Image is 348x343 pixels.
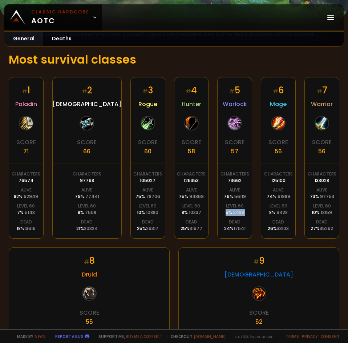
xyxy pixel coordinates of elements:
div: 1 [22,84,30,97]
span: 26317 [146,225,158,231]
div: Dead [20,219,32,225]
div: 60 [144,147,151,156]
small: Classic Hardcore [31,9,89,15]
div: 6 [273,84,284,97]
span: 17541 [234,225,246,231]
div: 75 % [179,193,204,200]
div: Score [312,138,332,147]
span: [DEMOGRAPHIC_DATA] [53,100,121,109]
span: 10337 [189,209,201,215]
div: Characters [12,171,40,177]
span: 56119 [234,193,246,199]
div: 73 % [310,193,334,200]
span: 13159 [321,209,332,215]
div: 10 % [137,209,158,216]
div: Score [225,138,244,147]
div: 75 % [135,193,160,200]
div: 5 [229,84,240,97]
span: Warrior [311,100,333,109]
a: Consent [320,334,340,339]
div: 73662 [228,177,242,184]
span: Support me, [94,334,162,339]
span: 78706 [146,193,160,199]
small: # [254,258,259,266]
div: Level 60 [182,203,200,209]
div: 7 % [17,209,35,216]
span: 13616 [24,225,36,231]
span: Checkout [166,334,226,339]
div: Characters [177,171,206,177]
span: v. d752d5 - production [230,334,274,339]
div: 21 % [76,225,98,232]
small: # [82,87,87,96]
div: Dead [142,219,154,225]
div: Score [249,308,269,317]
div: 105027 [140,177,155,184]
div: 57 [231,147,238,156]
span: 33103 [277,225,289,231]
div: 3 [142,84,153,97]
div: Characters [308,171,336,177]
div: 8 % [269,209,288,216]
span: Druid [82,270,97,279]
div: Alive [186,187,197,193]
div: 8 % [78,209,96,216]
div: Alive [316,187,327,193]
a: Classic HardcoreAOTC [4,4,102,31]
span: 97753 [320,193,334,199]
span: 35262 [320,225,333,231]
div: 18 % [17,225,36,232]
div: Characters [73,171,101,177]
span: 62949 [24,193,38,199]
div: Characters [220,171,249,177]
div: Alive [142,187,153,193]
div: 76574 [19,177,33,184]
a: a fan [35,334,45,339]
small: # [273,87,278,96]
div: Dead [186,219,197,225]
div: 25 % [137,225,158,232]
div: 76 % [224,193,246,200]
span: 31977 [190,225,202,231]
small: # [317,87,322,96]
span: Mage [270,100,287,109]
span: 91989 [278,193,290,199]
div: 97768 [80,177,94,184]
div: 126353 [184,177,199,184]
small: # [84,258,89,266]
small: # [186,87,191,96]
div: Score [182,138,201,147]
span: AOTC [31,9,89,26]
span: 10880 [146,209,158,215]
span: 77441 [85,193,99,199]
span: Warlock [223,100,247,109]
span: Paladin [15,100,37,109]
div: 8 [84,254,95,267]
div: Alive [21,187,32,193]
div: 52 [255,317,263,326]
div: 71 [23,147,29,156]
div: 25 % [181,225,202,232]
div: 58 [188,147,195,156]
div: Dead [229,219,240,225]
div: Level 60 [17,203,35,209]
a: [DOMAIN_NAME] [194,334,226,339]
div: 8 % [182,209,201,216]
div: Score [80,308,99,317]
span: 20324 [84,225,98,231]
span: Rogue [138,100,157,109]
div: Level 60 [139,203,157,209]
div: 5 % [226,209,244,216]
span: 7508 [85,209,96,215]
div: 74 % [267,193,290,200]
span: 9428 [276,209,288,215]
a: Privacy [302,334,317,339]
span: [DEMOGRAPHIC_DATA] [224,270,293,279]
div: Level 60 [78,203,96,209]
div: Level 60 [270,203,287,209]
span: Made by [13,334,45,339]
a: Report a bug [55,334,84,339]
div: 55 [86,317,93,326]
small: # [229,87,235,96]
div: Characters [133,171,162,177]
